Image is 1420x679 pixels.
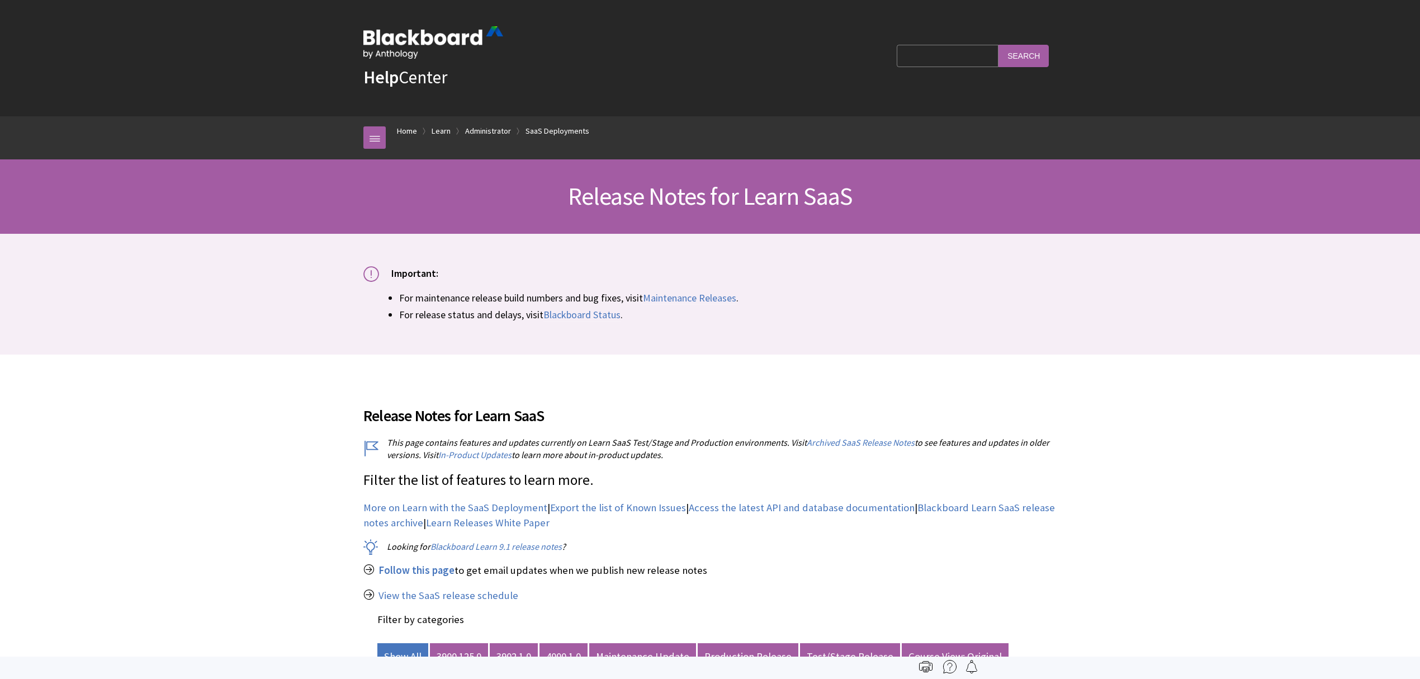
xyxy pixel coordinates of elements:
a: Maintenance Releases [643,291,736,305]
a: In-Product Updates [438,449,512,461]
a: Follow this page [378,564,455,577]
a: Home [397,124,417,138]
a: View the SaaS release schedule [378,589,518,602]
span: Follow this page [378,564,455,577]
a: Access the latest API and database documentation [689,501,915,515]
label: Filter by categories [377,613,464,626]
img: More help [943,660,957,673]
a: Test/Stage Release [800,643,900,670]
span: Release Notes for Learn SaaS [568,181,853,211]
a: Course View: Original [902,643,1009,670]
span: Important: [391,267,438,280]
a: More on Learn with the SaaS Deployment [363,501,547,515]
input: Search [998,45,1049,67]
a: Blackboard Status [543,308,621,322]
p: This page contains features and updates currently on Learn SaaS Test/Stage and Production environ... [363,436,1057,461]
strong: Help [363,66,399,88]
a: SaaS Deployments [526,124,589,138]
a: 4000.1.0 [539,643,588,670]
a: 3900.125.0 [430,643,488,670]
p: | | | | [363,501,1057,530]
a: Blackboard Learn SaaS release notes archive [363,501,1055,529]
a: Administrator [465,124,511,138]
a: Production Release [698,643,798,670]
a: Archived SaaS Release Notes [807,437,915,449]
a: Export the list of Known Issues [550,501,686,515]
a: Show All [377,643,428,670]
a: HelpCenter [363,66,447,88]
img: Follow this page [965,660,978,673]
a: Blackboard Learn 9.1 release notes [430,541,562,553]
a: Learn Releases White Paper [426,516,550,530]
a: 3902.1.0 [490,643,538,670]
a: Learn [432,124,451,138]
h2: Release Notes for Learn SaaS [363,390,1057,427]
p: Looking for ? [363,540,1057,553]
img: Print [919,660,933,673]
p: to get email updates when we publish new release notes [363,563,1057,578]
p: Filter the list of features to learn more. [363,470,1057,491]
li: For maintenance release build numbers and bug fixes, visit . [399,290,1057,305]
li: For release status and delays, visit . [399,307,1057,322]
img: Blackboard by Anthology [363,26,503,59]
a: Maintenance Update [589,643,696,670]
